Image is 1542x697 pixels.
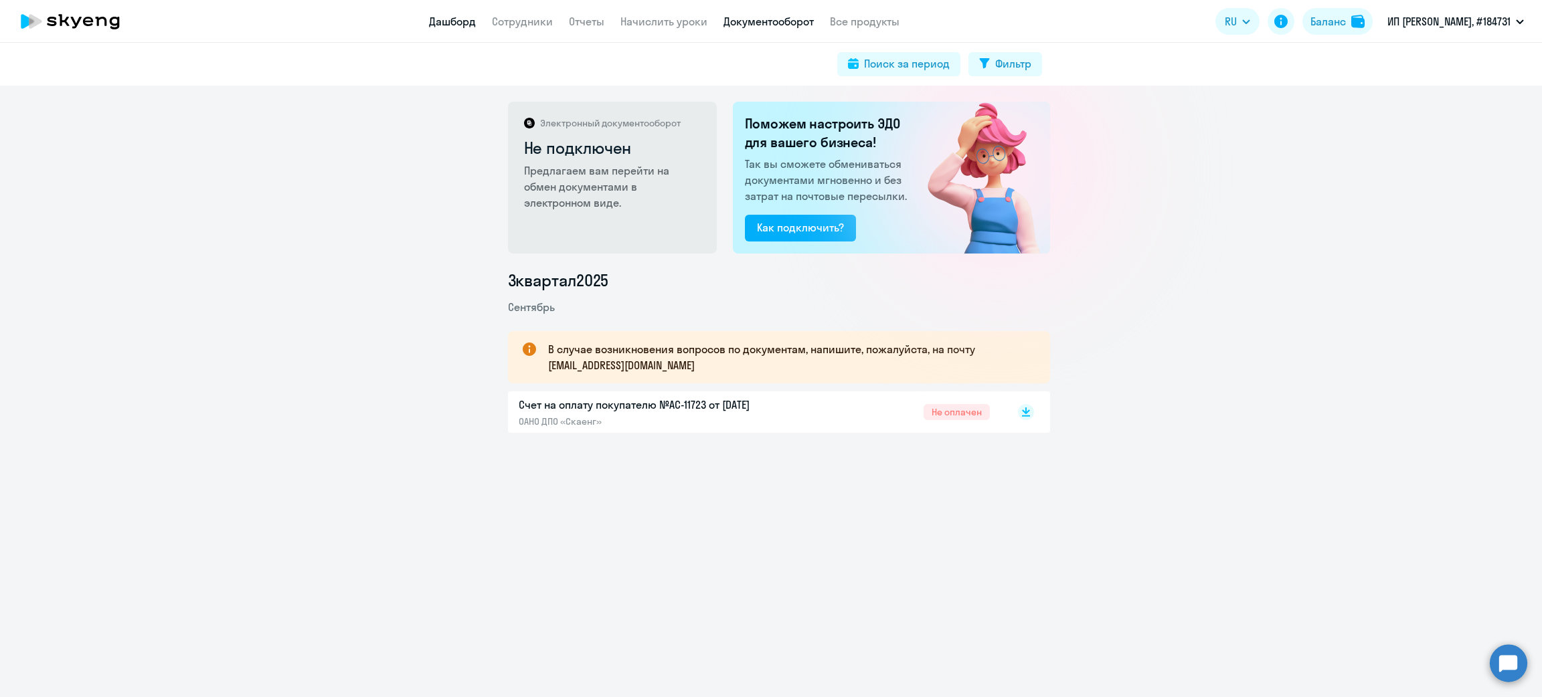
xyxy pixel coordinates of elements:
[492,15,553,28] a: Сотрудники
[519,397,800,413] p: Счет на оплату покупателю №AC-11723 от [DATE]
[995,56,1031,72] div: Фильтр
[524,163,703,211] p: Предлагаем вам перейти на обмен документами в электронном виде.
[508,270,1050,291] li: 3 квартал 2025
[968,52,1042,76] button: Фильтр
[1302,8,1373,35] button: Балансbalance
[519,397,990,427] a: Счет на оплату покупателю №AC-11723 от [DATE]ОАНО ДПО «Скаенг»Не оплачен
[548,341,1026,373] p: В случае возникновения вопросов по документам, напишите, пожалуйста, на почту [EMAIL_ADDRESS][DOM...
[1351,15,1365,28] img: balance
[924,404,990,420] span: Не оплачен
[1310,13,1346,29] div: Баланс
[620,15,707,28] a: Начислить уроки
[1387,13,1511,29] p: ИП [PERSON_NAME], #184731
[508,300,555,314] span: Сентябрь
[745,215,856,241] button: Как подключить?
[1215,8,1260,35] button: RU
[745,114,911,152] h2: Поможем настроить ЭДО для вашего бизнеса!
[1381,5,1531,37] button: ИП [PERSON_NAME], #184731
[429,15,476,28] a: Дашборд
[569,15,604,28] a: Отчеты
[899,102,1050,254] img: not_connected
[864,56,950,72] div: Поиск за период
[723,15,814,28] a: Документооборот
[540,117,681,129] p: Электронный документооборот
[830,15,899,28] a: Все продукты
[524,137,703,159] h2: Не подключен
[837,52,960,76] button: Поиск за период
[745,156,911,204] p: Так вы сможете обмениваться документами мгновенно и без затрат на почтовые пересылки.
[1225,13,1237,29] span: RU
[519,415,800,427] p: ОАНО ДПО «Скаенг»
[757,219,844,235] div: Как подключить?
